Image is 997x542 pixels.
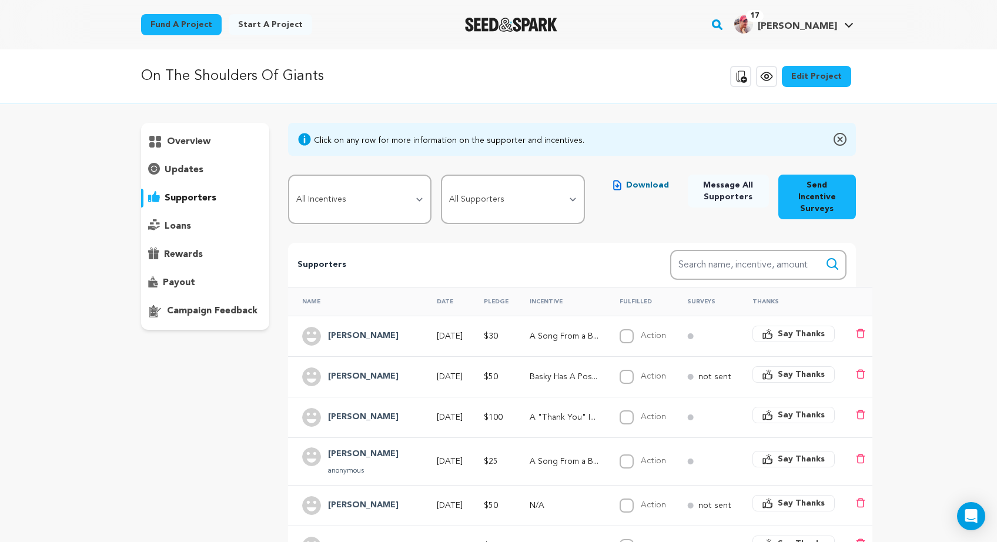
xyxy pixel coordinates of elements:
p: A Song From a Basking Shark...to You... [530,456,598,467]
button: Say Thanks [752,366,835,383]
span: Say Thanks [778,328,825,340]
h4: Zoey Greene [328,329,399,343]
p: Basky Has A Posse sticker [530,371,598,383]
button: Message All Supporters [688,175,769,208]
button: Download [604,175,678,196]
p: [DATE] [437,330,463,342]
h4: Eric Vitale [328,410,399,424]
p: updates [165,163,203,177]
span: Scott D.'s Profile [732,12,856,37]
p: supporters [165,191,216,205]
p: [DATE] [437,411,463,423]
span: Say Thanks [778,453,825,465]
span: Say Thanks [778,409,825,421]
th: Thanks [738,287,842,316]
label: Action [641,332,666,340]
button: loans [141,217,269,236]
button: campaign feedback [141,302,269,320]
th: Fulfilled [605,287,673,316]
a: Edit Project [782,66,851,87]
img: user.png [302,367,321,386]
span: [PERSON_NAME] [758,22,837,31]
button: Say Thanks [752,451,835,467]
button: Send Incentive Surveys [778,175,856,219]
span: $30 [484,332,498,340]
p: rewards [164,247,203,262]
div: Open Intercom Messenger [957,502,985,530]
span: 17 [746,10,764,22]
p: Supporters [297,258,633,272]
div: Click on any row for more information on the supporter and incentives. [314,135,584,146]
p: [DATE] [437,500,463,511]
img: 73bbabdc3393ef94.png [734,15,753,34]
p: A Song From a Basking Shark...to You... [530,330,598,342]
button: Say Thanks [752,407,835,423]
span: $25 [484,457,498,466]
p: anonymous [328,466,399,476]
label: Action [641,457,666,465]
a: Start a project [229,14,312,35]
button: supporters [141,189,269,208]
button: Say Thanks [752,495,835,511]
p: A "Thank You" In The Film Credits [530,411,598,423]
a: Scott D.'s Profile [732,12,856,34]
label: Action [641,413,666,421]
span: Message All Supporters [697,179,760,203]
span: Say Thanks [778,497,825,509]
img: close-o.svg [834,132,847,146]
div: Scott D.'s Profile [734,15,837,34]
p: overview [167,135,210,149]
span: $100 [484,413,503,421]
p: On The Shoulders Of Giants [141,66,324,87]
p: [DATE] [437,456,463,467]
h4: Karin Hayes [328,447,399,461]
img: user.png [302,327,321,346]
img: user.png [302,496,321,515]
button: payout [141,273,269,292]
button: rewards [141,245,269,264]
p: not sent [698,371,731,383]
p: loans [165,219,191,233]
h4: Martha Roesler [328,370,399,384]
p: campaign feedback [167,304,257,318]
img: user.png [302,408,321,427]
p: not sent [698,500,731,511]
th: Surveys [673,287,738,316]
img: user.png [302,447,321,466]
button: overview [141,132,269,151]
a: Seed&Spark Homepage [465,18,557,32]
th: Incentive [516,287,605,316]
button: updates [141,160,269,179]
img: Seed&Spark Logo Dark Mode [465,18,557,32]
a: Fund a project [141,14,222,35]
label: Action [641,501,666,509]
span: Say Thanks [778,369,825,380]
th: Date [423,287,470,316]
th: Name [288,287,423,316]
span: Download [626,179,669,191]
span: $50 [484,501,498,510]
p: payout [163,276,195,290]
p: [DATE] [437,371,463,383]
h4: Eric Stalzer [328,498,399,513]
span: $50 [484,373,498,381]
input: Search name, incentive, amount [670,250,847,280]
th: Pledge [470,287,516,316]
button: Say Thanks [752,326,835,342]
p: N/A [530,500,598,511]
label: Action [641,372,666,380]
